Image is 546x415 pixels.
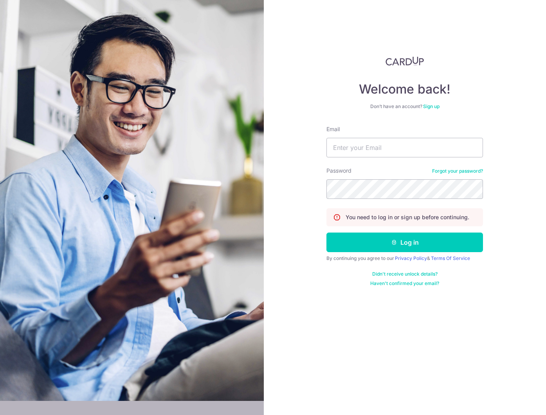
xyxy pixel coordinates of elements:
[423,103,440,109] a: Sign up
[326,103,483,110] div: Don’t have an account?
[386,56,424,66] img: CardUp Logo
[326,233,483,252] button: Log in
[326,255,483,262] div: By continuing you agree to our &
[326,125,340,133] label: Email
[346,213,469,221] p: You need to log in or sign up before continuing.
[326,138,483,157] input: Enter your Email
[431,255,470,261] a: Terms Of Service
[432,168,483,174] a: Forgot your password?
[370,280,439,287] a: Haven't confirmed your email?
[372,271,438,277] a: Didn't receive unlock details?
[395,255,427,261] a: Privacy Policy
[326,167,351,175] label: Password
[326,81,483,97] h4: Welcome back!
